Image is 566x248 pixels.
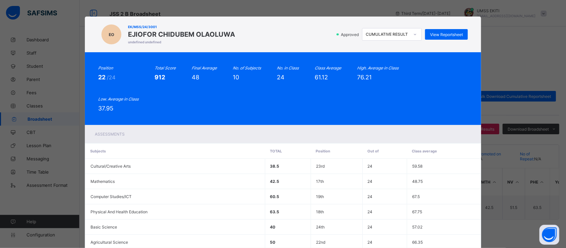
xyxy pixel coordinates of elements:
[277,74,284,81] span: 24
[316,149,331,153] span: Position
[366,32,409,37] div: CUMULATIVE RESULT
[412,164,422,169] span: 59.58
[368,179,373,184] span: 24
[367,149,379,153] span: Out of
[368,225,373,229] span: 24
[539,225,559,245] button: Open asap
[412,194,420,199] span: 67.5
[192,74,199,81] span: 48
[192,65,217,70] i: Final Average
[315,74,328,81] span: 61.12
[430,32,463,37] span: View Reportsheet
[277,65,299,70] i: No. in Class
[368,194,373,199] span: 24
[316,179,324,184] span: 17th
[233,74,239,81] span: 10
[91,194,132,199] span: Computer Studies/ICT
[357,65,399,70] i: High. Average in Class
[91,209,148,214] span: Physical And Health Education
[368,240,373,245] span: 24
[316,240,325,245] span: 22nd
[91,149,106,153] span: Subjects
[270,164,280,169] span: 38.5
[357,74,372,81] span: 76.21
[128,30,235,38] span: EJIOFOR CHIDUBEM OLAOLUWA
[107,74,115,81] span: /24
[91,179,115,184] span: Mathematics
[91,164,131,169] span: Cultural/Creative Arts
[270,225,276,229] span: 40
[270,240,276,245] span: 50
[128,40,235,44] span: undefined undefined
[98,97,139,102] i: Low. Average in Class
[412,209,422,214] span: 67.75
[270,179,280,184] span: 42.5
[128,25,235,29] span: EK/MSS/24/3001
[98,65,113,70] i: Position
[316,209,324,214] span: 18th
[91,225,117,229] span: Basic Science
[316,164,325,169] span: 23rd
[368,209,373,214] span: 24
[98,74,107,81] span: 22
[316,194,324,199] span: 19th
[412,179,423,184] span: 48.75
[412,149,437,153] span: Class average
[315,65,341,70] i: Class Average
[155,74,165,81] span: 912
[316,225,325,229] span: 24th
[340,32,361,37] span: Approved
[91,240,128,245] span: Agricultural Science
[270,194,280,199] span: 60.5
[155,65,176,70] i: Total Score
[233,65,261,70] i: No. of Subjects
[412,240,423,245] span: 66.35
[412,225,422,229] span: 57.02
[270,149,282,153] span: Total
[270,209,280,214] span: 63.5
[368,164,373,169] span: 24
[109,32,114,37] span: EO
[98,105,113,112] span: 37.95
[95,132,125,137] span: Assessments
